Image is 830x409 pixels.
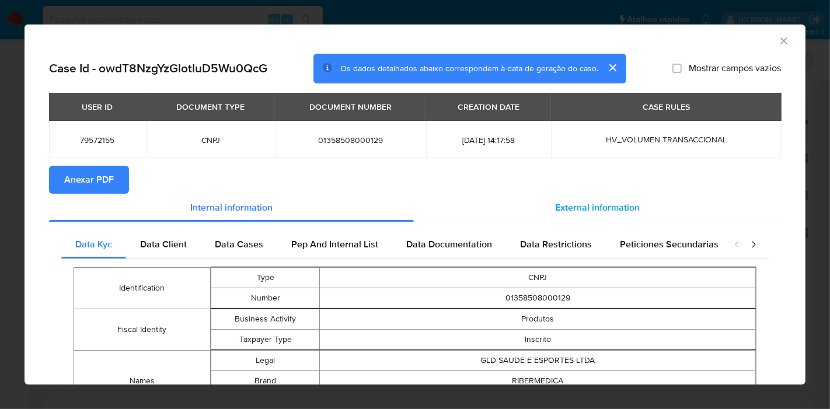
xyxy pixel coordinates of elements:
[61,230,722,258] div: Detailed internal info
[75,237,112,251] span: Data Kyc
[211,350,320,370] td: Legal
[74,267,211,309] td: Identification
[49,166,129,194] button: Anexar PDF
[320,350,756,370] td: GLD SAUDE E ESPORTES LTDA
[74,309,211,350] td: Fiscal Identity
[211,267,320,288] td: Type
[211,309,320,329] td: Business Activity
[320,309,756,329] td: Produtos
[320,288,756,308] td: 01358508000129
[636,97,697,117] div: CASE RULES
[211,329,320,349] td: Taxpayer Type
[190,201,273,214] span: Internal information
[340,62,598,74] span: Os dados detalhados abaixo correspondem à data de geração do caso.
[606,134,727,145] span: HV_VOLUMEN TRANSACCIONAL
[689,62,781,74] span: Mostrar campos vazios
[291,237,378,251] span: Pep And Internal List
[215,237,263,251] span: Data Cases
[555,201,640,214] span: External information
[302,97,399,117] div: DOCUMENT NUMBER
[160,135,261,145] span: CNPJ
[320,370,756,391] td: RIBERMEDICA
[64,167,114,193] span: Anexar PDF
[25,25,805,384] div: closure-recommendation-modal
[451,97,526,117] div: CREATION DATE
[620,237,719,251] span: Peticiones Secundarias
[49,61,267,76] h2: Case Id - owdT8NzgYzGlotluD5Wu0QcG
[778,35,789,46] button: Fechar a janela
[520,237,592,251] span: Data Restrictions
[63,135,132,145] span: 79572155
[672,64,682,73] input: Mostrar campos vazios
[598,54,626,82] button: cerrar
[320,267,756,288] td: CNPJ
[169,97,252,117] div: DOCUMENT TYPE
[289,135,412,145] span: 01358508000129
[140,237,187,251] span: Data Client
[75,97,120,117] div: USER ID
[211,288,320,308] td: Number
[49,194,781,222] div: Detailed info
[440,135,537,145] span: [DATE] 14:17:58
[211,370,320,391] td: Brand
[320,329,756,349] td: Inscrito
[406,237,492,251] span: Data Documentation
